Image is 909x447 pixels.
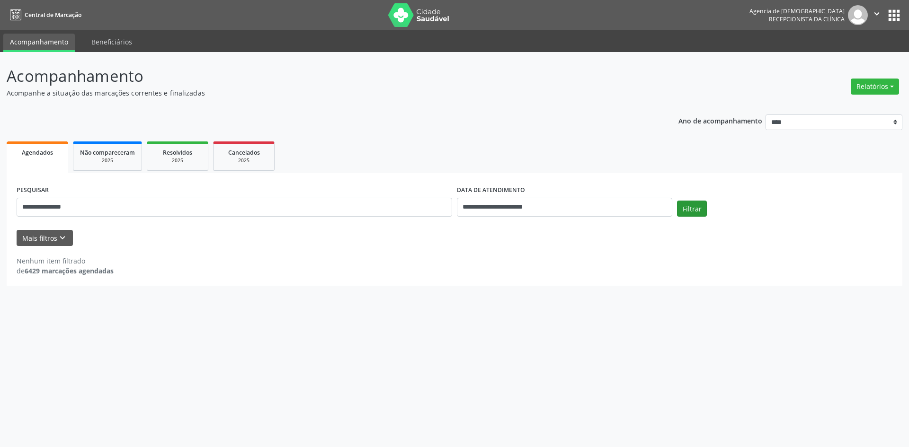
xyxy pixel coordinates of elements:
[22,149,53,157] span: Agendados
[154,157,201,164] div: 2025
[7,88,633,98] p: Acompanhe a situação das marcações correntes e finalizadas
[848,5,868,25] img: img
[769,15,845,23] span: Recepcionista da clínica
[25,11,81,19] span: Central de Marcação
[7,64,633,88] p: Acompanhamento
[851,79,899,95] button: Relatórios
[80,149,135,157] span: Não compareceram
[163,149,192,157] span: Resolvidos
[17,266,114,276] div: de
[886,7,902,24] button: apps
[57,233,68,243] i: keyboard_arrow_down
[678,114,762,126] p: Ano de acompanhamento
[85,34,139,50] a: Beneficiários
[868,5,886,25] button: 
[457,183,525,198] label: DATA DE ATENDIMENTO
[7,7,81,23] a: Central de Marcação
[25,266,114,275] strong: 6429 marcações agendadas
[228,149,260,157] span: Cancelados
[17,230,73,246] button: Mais filtroskeyboard_arrow_down
[80,157,135,164] div: 2025
[220,157,267,164] div: 2025
[872,9,882,19] i: 
[17,183,49,198] label: PESQUISAR
[17,256,114,266] div: Nenhum item filtrado
[749,7,845,15] div: Agencia de [DEMOGRAPHIC_DATA]
[677,201,707,217] button: Filtrar
[3,34,75,52] a: Acompanhamento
